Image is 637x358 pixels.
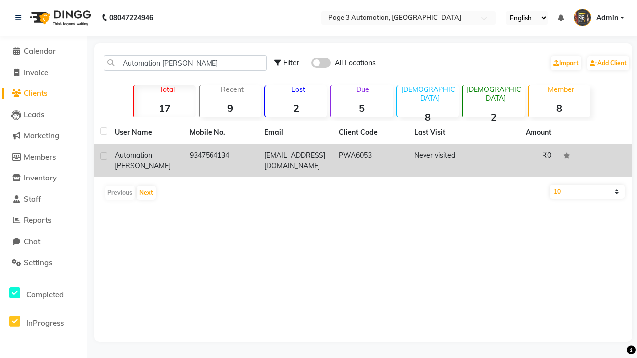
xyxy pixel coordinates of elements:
[467,85,525,103] p: [DEMOGRAPHIC_DATA]
[24,68,48,77] span: Invoice
[401,85,459,103] p: [DEMOGRAPHIC_DATA]
[24,110,44,119] span: Leads
[115,151,171,170] span: Automation [PERSON_NAME]
[24,152,56,162] span: Members
[2,236,85,248] a: Chat
[331,102,393,114] strong: 5
[24,89,47,98] span: Clients
[204,85,261,94] p: Recent
[24,173,57,182] span: Inventory
[408,121,483,144] th: Last Visit
[2,257,85,268] a: Settings
[200,102,261,114] strong: 9
[269,85,327,94] p: Lost
[2,173,85,184] a: Inventory
[520,121,557,144] th: Amount
[109,4,153,32] b: 08047224946
[25,4,94,32] img: logo
[587,56,629,70] a: Add Client
[24,215,51,225] span: Reports
[596,13,618,23] span: Admin
[2,67,85,79] a: Invoice
[138,85,196,94] p: Total
[333,121,408,144] th: Client Code
[24,237,40,246] span: Chat
[24,46,56,56] span: Calendar
[184,121,258,144] th: Mobile No.
[2,88,85,99] a: Clients
[2,130,85,142] a: Marketing
[574,9,591,26] img: Admin
[134,102,196,114] strong: 17
[2,152,85,163] a: Members
[529,102,590,114] strong: 8
[104,55,267,71] input: Search by Name/Mobile/Email/Code
[2,194,85,205] a: Staff
[532,85,590,94] p: Member
[24,131,59,140] span: Marketing
[137,186,156,200] button: Next
[258,121,333,144] th: Email
[24,194,41,204] span: Staff
[24,258,52,267] span: Settings
[333,144,408,177] td: PWA6053
[2,215,85,226] a: Reports
[483,144,557,177] td: ₹0
[2,109,85,121] a: Leads
[333,85,393,94] p: Due
[283,58,299,67] span: Filter
[397,111,459,123] strong: 8
[26,290,64,299] span: Completed
[335,58,376,68] span: All Locations
[265,102,327,114] strong: 2
[184,144,258,177] td: 9347564134
[463,111,525,123] strong: 2
[2,46,85,57] a: Calendar
[258,144,333,177] td: [EMAIL_ADDRESS][DOMAIN_NAME]
[109,121,184,144] th: User Name
[408,144,483,177] td: Never visited
[26,318,64,328] span: InProgress
[551,56,581,70] a: Import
